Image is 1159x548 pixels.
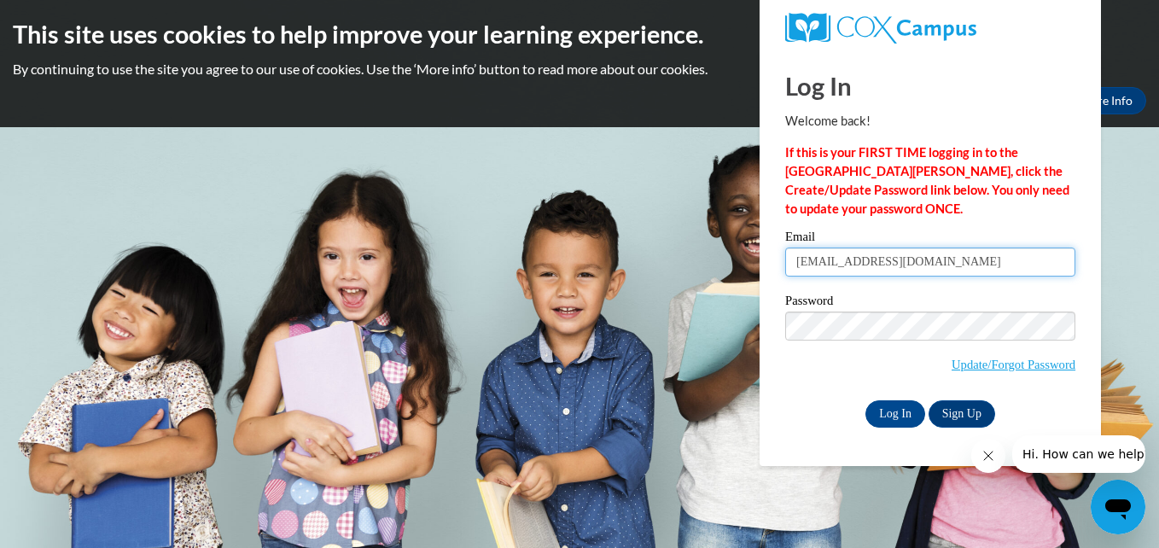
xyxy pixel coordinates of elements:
strong: If this is your FIRST TIME logging in to the [GEOGRAPHIC_DATA][PERSON_NAME], click the Create/Upd... [785,145,1069,216]
label: Password [785,294,1075,312]
a: More Info [1066,87,1146,114]
p: Welcome back! [785,112,1075,131]
h1: Log In [785,68,1075,103]
label: Email [785,230,1075,248]
p: By continuing to use the site you agree to our use of cookies. Use the ‘More info’ button to read... [13,60,1146,79]
a: Sign Up [929,400,995,428]
iframe: Close message [971,439,1005,473]
iframe: Button to launch messaging window [1091,480,1145,534]
iframe: Message from company [1012,435,1145,473]
input: Log In [865,400,925,428]
a: Update/Forgot Password [952,358,1075,371]
h2: This site uses cookies to help improve your learning experience. [13,17,1146,51]
img: COX Campus [785,13,976,44]
a: COX Campus [785,13,1075,44]
span: Hi. How can we help? [10,12,138,26]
